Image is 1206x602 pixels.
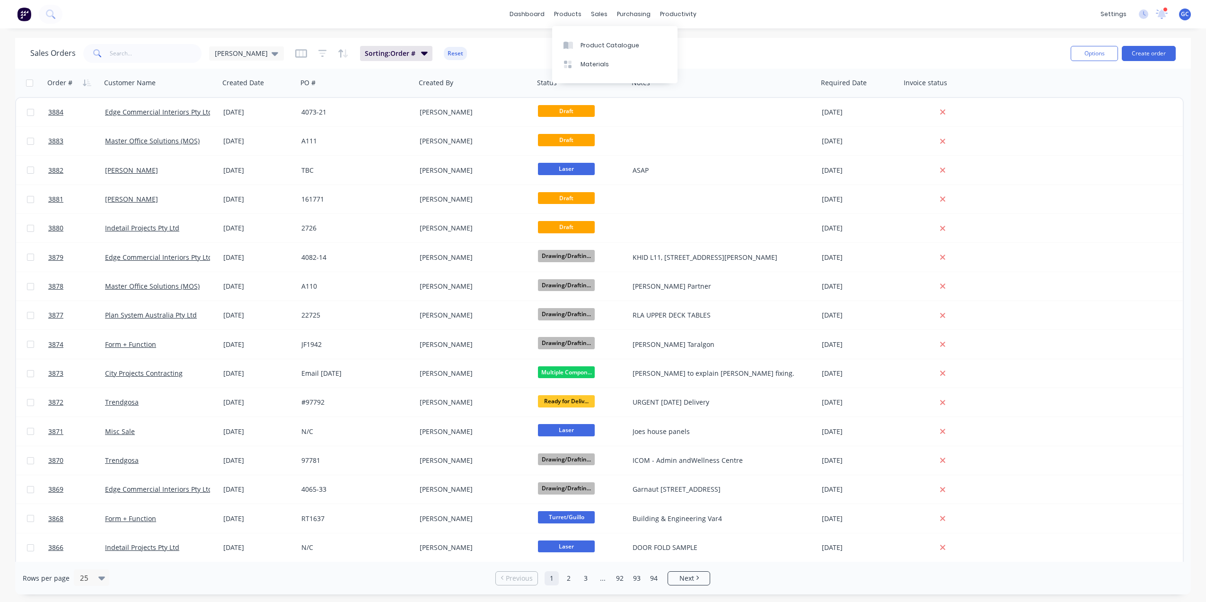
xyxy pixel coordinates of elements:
[48,330,105,359] a: 3874
[301,340,406,349] div: JF1942
[301,223,406,233] div: 2726
[48,272,105,301] a: 3878
[105,456,139,465] a: Trendgosa
[301,107,406,117] div: 4073-21
[822,485,897,494] div: [DATE]
[822,107,897,117] div: [DATE]
[223,282,294,291] div: [DATE]
[48,485,63,494] span: 3869
[549,7,586,21] div: products
[104,78,156,88] div: Customer Name
[633,485,805,494] div: Garnaut [STREET_ADDRESS]
[48,185,105,213] a: 3881
[633,369,805,378] div: [PERSON_NAME] to explain [PERSON_NAME] fixing.
[1122,46,1176,61] button: Create order
[360,46,432,61] button: Sorting:Order #
[633,166,805,175] div: ASAP
[105,543,179,552] a: Indetail Projects Pty Ltd
[552,55,678,74] a: Materials
[420,369,525,378] div: [PERSON_NAME]
[420,195,525,204] div: [PERSON_NAME]
[655,7,701,21] div: productivity
[105,340,156,349] a: Form + Function
[105,310,197,319] a: Plan System Australia Pty Ltd
[822,223,897,233] div: [DATE]
[633,253,805,262] div: KHID L11, [STREET_ADDRESS][PERSON_NAME]
[633,340,805,349] div: [PERSON_NAME] Taralgon
[222,78,264,88] div: Created Date
[365,49,415,58] span: Sorting: Order #
[420,456,525,465] div: [PERSON_NAME]
[647,571,661,585] a: Page 94
[538,192,595,204] span: Draft
[562,571,576,585] a: Page 2
[496,574,537,583] a: Previous page
[586,7,612,21] div: sales
[301,136,406,146] div: A111
[1071,46,1118,61] button: Options
[545,571,559,585] a: Page 1 is your current page
[110,44,202,63] input: Search...
[48,282,63,291] span: 3878
[822,136,897,146] div: [DATE]
[105,485,212,494] a: Edge Commercial Interiors Pty Ltd
[48,388,105,416] a: 3872
[48,533,105,562] a: 3866
[633,398,805,407] div: URGENT [DATE] Delivery
[48,214,105,242] a: 3880
[48,417,105,446] a: 3871
[505,7,549,21] a: dashboard
[301,485,406,494] div: 4065-33
[633,282,805,291] div: [PERSON_NAME] Partner
[215,48,268,58] span: [PERSON_NAME]
[420,310,525,320] div: [PERSON_NAME]
[105,282,200,291] a: Master Office Solutions (MOS)
[105,253,212,262] a: Edge Commercial Interiors Pty Ltd
[300,78,316,88] div: PO #
[552,35,678,54] a: Product Catalogue
[48,514,63,523] span: 3868
[822,514,897,523] div: [DATE]
[538,482,595,494] span: Drawing/Draftin...
[596,571,610,585] a: Jump forward
[538,453,595,465] span: Drawing/Draftin...
[420,543,525,552] div: [PERSON_NAME]
[538,279,595,291] span: Drawing/Draftin...
[301,398,406,407] div: #97792
[301,253,406,262] div: 4082-14
[48,398,63,407] span: 3872
[538,105,595,117] span: Draft
[48,253,63,262] span: 3879
[420,398,525,407] div: [PERSON_NAME]
[223,456,294,465] div: [DATE]
[420,282,525,291] div: [PERSON_NAME]
[581,60,609,69] div: Materials
[613,571,627,585] a: Page 92
[538,163,595,175] span: Laser
[223,398,294,407] div: [DATE]
[17,7,31,21] img: Factory
[105,166,158,175] a: [PERSON_NAME]
[822,310,897,320] div: [DATE]
[105,369,183,378] a: City Projects Contracting
[821,78,867,88] div: Required Date
[538,250,595,262] span: Drawing/Draftin...
[538,424,595,436] span: Laser
[822,195,897,204] div: [DATE]
[48,127,105,155] a: 3883
[538,511,595,523] span: Turret/Guillo
[48,166,63,175] span: 3882
[538,337,595,349] span: Drawing/Draftin...
[301,456,406,465] div: 97781
[420,427,525,436] div: [PERSON_NAME]
[105,427,135,436] a: Misc Sale
[48,475,105,504] a: 3869
[48,310,63,320] span: 3877
[633,427,805,436] div: Joes house panels
[633,514,805,523] div: Building & Engineering Var4
[822,427,897,436] div: [DATE]
[223,485,294,494] div: [DATE]
[48,243,105,272] a: 3879
[105,398,139,407] a: Trendgosa
[420,107,525,117] div: [PERSON_NAME]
